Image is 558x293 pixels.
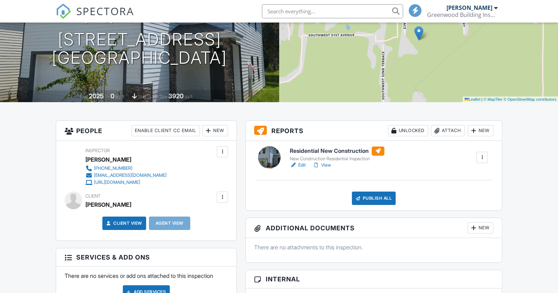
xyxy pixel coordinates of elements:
h3: [DATE] 2:00 pm - 2:00 pm [85,14,194,24]
h1: [STREET_ADDRESS] [GEOGRAPHIC_DATA] [52,30,227,68]
span: SPECTORA [76,4,134,18]
a: [PHONE_NUMBER] [85,165,167,172]
p: There are no attachments to this inspection. [254,243,493,251]
span: sq.ft. [185,94,193,99]
a: Client View [105,220,142,227]
div: New [468,125,493,136]
div: 3920 [168,92,184,100]
input: Search everything... [262,4,403,18]
div: New Construction Residential Inspection [290,156,384,162]
div: Greenwood Building Inspection & Consulting [427,11,498,18]
span: | [481,97,482,101]
div: New [202,125,228,136]
a: © MapTiler [484,97,503,101]
div: [URL][DOMAIN_NAME] [94,180,140,185]
div: [PERSON_NAME] [85,154,131,165]
div: Unlocked [388,125,428,136]
h6: Residential New Construction [290,146,384,156]
span: Client [85,193,101,199]
div: [EMAIL_ADDRESS][DOMAIN_NAME] [94,173,167,178]
div: 2025 [89,92,104,100]
a: Residential New Construction New Construction Residential Inspection [290,146,384,162]
a: Edit [290,162,306,169]
a: SPECTORA [56,10,134,24]
div: [PHONE_NUMBER] [94,166,132,171]
span: Lot Size [152,94,167,99]
a: © OpenStreetMap contributors [504,97,556,101]
div: Publish All [352,192,396,205]
h3: Services & Add ons [56,248,236,267]
div: 0 [110,92,114,100]
a: [EMAIL_ADDRESS][DOMAIN_NAME] [85,172,167,179]
h3: Internal [246,270,502,288]
img: Marker [414,26,423,40]
h3: Additional Documents [246,218,502,238]
div: Enable Client CC Email [132,125,199,136]
div: Attach [431,125,465,136]
a: [URL][DOMAIN_NAME] [85,179,167,186]
div: New [468,222,493,233]
span: Inspector [85,148,110,153]
img: The Best Home Inspection Software - Spectora [56,4,71,19]
span: sq. ft. [115,94,125,99]
span: slab [138,94,146,99]
div: [PERSON_NAME] [85,199,131,210]
div: [PERSON_NAME] [446,4,492,11]
h3: People [56,121,236,141]
a: View [313,162,331,169]
h3: Reports [246,121,502,141]
span: Built [80,94,88,99]
a: Leaflet [464,97,480,101]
